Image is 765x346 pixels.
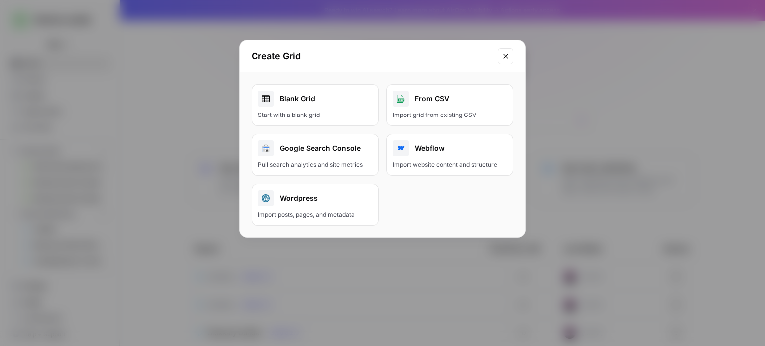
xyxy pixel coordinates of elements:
div: Wordpress [258,190,372,206]
div: Google Search Console [258,140,372,156]
button: From CSVImport grid from existing CSV [386,84,513,126]
div: Start with a blank grid [258,111,372,119]
div: Webflow [393,140,507,156]
div: Import grid from existing CSV [393,111,507,119]
button: Close modal [498,48,513,64]
button: Google Search ConsolePull search analytics and site metrics [252,134,379,176]
div: From CSV [393,91,507,107]
div: Blank Grid [258,91,372,107]
button: WordpressImport posts, pages, and metadata [252,184,379,226]
button: WebflowImport website content and structure [386,134,513,176]
a: Blank GridStart with a blank grid [252,84,379,126]
h2: Create Grid [252,49,492,63]
div: Pull search analytics and site metrics [258,160,372,169]
div: Import website content and structure [393,160,507,169]
div: Import posts, pages, and metadata [258,210,372,219]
